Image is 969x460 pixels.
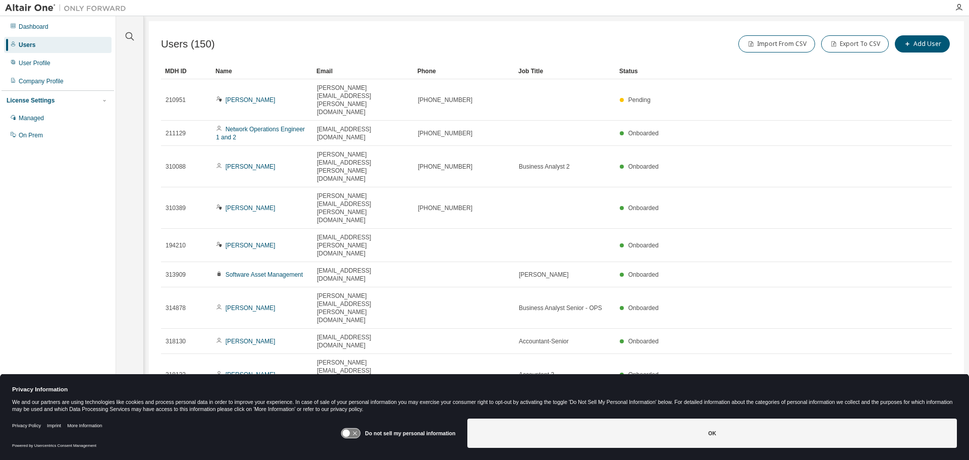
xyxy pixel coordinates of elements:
[317,125,409,141] span: [EMAIL_ADDRESS][DOMAIN_NAME]
[418,163,472,171] span: [PHONE_NUMBER]
[628,205,659,212] span: Onboarded
[166,241,186,249] span: 194210
[317,292,409,324] span: [PERSON_NAME][EMAIL_ADDRESS][PERSON_NAME][DOMAIN_NAME]
[519,371,554,379] span: Accountant 3
[628,242,659,249] span: Onboarded
[519,337,569,345] span: Accountant-Senior
[628,271,659,278] span: Onboarded
[619,63,899,79] div: Status
[166,96,186,104] span: 210951
[418,129,472,137] span: [PHONE_NUMBER]
[166,163,186,171] span: 310088
[19,77,64,85] div: Company Profile
[226,338,276,345] a: [PERSON_NAME]
[216,63,308,79] div: Name
[226,163,276,170] a: [PERSON_NAME]
[166,371,186,379] span: 318132
[519,163,570,171] span: Business Analyst 2
[418,204,472,212] span: [PHONE_NUMBER]
[19,59,50,67] div: User Profile
[628,338,659,345] span: Onboarded
[738,35,815,53] button: Import From CSV
[226,371,276,378] a: [PERSON_NAME]
[216,126,305,141] a: Network Operations Engineer 1 and 2
[628,371,659,378] span: Onboarded
[628,96,651,104] span: Pending
[895,35,950,53] button: Add User
[166,204,186,212] span: 310389
[226,205,276,212] a: [PERSON_NAME]
[226,96,276,104] a: [PERSON_NAME]
[317,150,409,183] span: [PERSON_NAME][EMAIL_ADDRESS][PERSON_NAME][DOMAIN_NAME]
[7,96,55,105] div: License Settings
[317,84,409,116] span: [PERSON_NAME][EMAIL_ADDRESS][PERSON_NAME][DOMAIN_NAME]
[628,304,659,312] span: Onboarded
[518,63,611,79] div: Job Title
[418,96,472,104] span: [PHONE_NUMBER]
[519,271,569,279] span: [PERSON_NAME]
[226,242,276,249] a: [PERSON_NAME]
[19,131,43,139] div: On Prem
[519,304,602,312] span: Business Analyst Senior - OPS
[317,233,409,258] span: [EMAIL_ADDRESS][PERSON_NAME][DOMAIN_NAME]
[226,304,276,312] a: [PERSON_NAME]
[316,63,409,79] div: Email
[19,114,44,122] div: Managed
[165,63,207,79] div: MDH ID
[166,304,186,312] span: 314878
[5,3,131,13] img: Altair One
[317,192,409,224] span: [PERSON_NAME][EMAIL_ADDRESS][PERSON_NAME][DOMAIN_NAME]
[317,267,409,283] span: [EMAIL_ADDRESS][DOMAIN_NAME]
[317,359,409,391] span: [PERSON_NAME][EMAIL_ADDRESS][PERSON_NAME][DOMAIN_NAME]
[19,23,48,31] div: Dashboard
[417,63,510,79] div: Phone
[19,41,35,49] div: Users
[821,35,889,53] button: Export To CSV
[161,38,215,50] span: Users (150)
[317,333,409,349] span: [EMAIL_ADDRESS][DOMAIN_NAME]
[166,337,186,345] span: 318130
[628,130,659,137] span: Onboarded
[166,271,186,279] span: 313909
[166,129,186,137] span: 211129
[628,163,659,170] span: Onboarded
[226,271,303,278] a: Software Asset Management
